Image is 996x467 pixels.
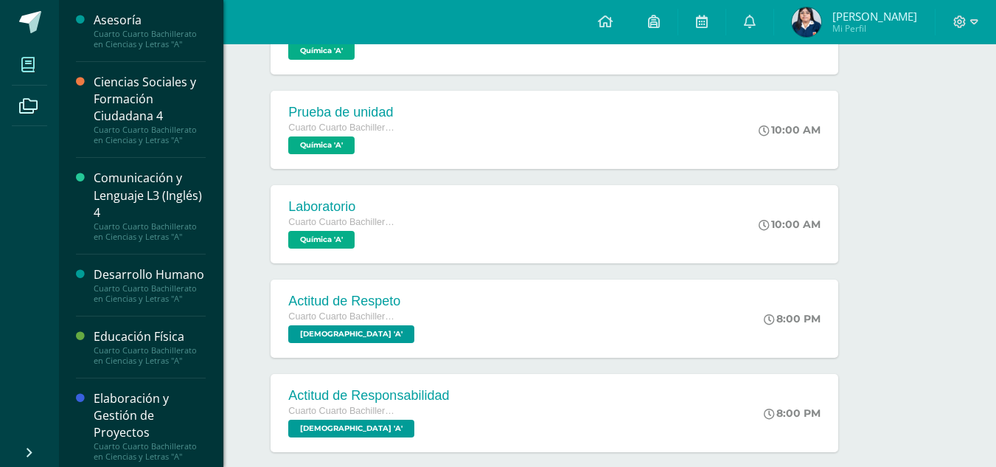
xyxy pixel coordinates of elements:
span: Química 'A' [288,136,355,154]
span: Química 'A' [288,42,355,60]
span: Cuarto Cuarto Bachillerato en Ciencias y Letras [288,217,399,227]
span: Evangelización 'A' [288,325,414,343]
div: 10:00 AM [759,218,821,231]
div: 8:00 PM [764,312,821,325]
div: 10:00 AM [759,123,821,136]
div: Laboratorio [288,199,399,215]
div: Cuarto Cuarto Bachillerato en Ciencias y Letras "A" [94,283,206,304]
div: Ciencias Sociales y Formación Ciudadana 4 [94,74,206,125]
span: Cuarto Cuarto Bachillerato en Ciencias y Letras [288,406,399,416]
div: Cuarto Cuarto Bachillerato en Ciencias y Letras "A" [94,441,206,462]
img: e0981a4f02cc35324bf5a39296a398fe.png [792,7,821,37]
a: Ciencias Sociales y Formación Ciudadana 4Cuarto Cuarto Bachillerato en Ciencias y Letras "A" [94,74,206,145]
a: AsesoríaCuarto Cuarto Bachillerato en Ciencias y Letras "A" [94,12,206,49]
div: Comunicación y Lenguaje L3 (Inglés) 4 [94,170,206,221]
div: Actitud de Respeto [288,294,418,309]
div: Prueba de unidad [288,105,399,120]
div: Cuarto Cuarto Bachillerato en Ciencias y Letras "A" [94,221,206,242]
a: Comunicación y Lenguaje L3 (Inglés) 4Cuarto Cuarto Bachillerato en Ciencias y Letras "A" [94,170,206,241]
div: Cuarto Cuarto Bachillerato en Ciencias y Letras "A" [94,125,206,145]
a: Desarrollo HumanoCuarto Cuarto Bachillerato en Ciencias y Letras "A" [94,266,206,304]
span: Mi Perfil [832,22,917,35]
span: Química 'A' [288,231,355,249]
div: Cuarto Cuarto Bachillerato en Ciencias y Letras "A" [94,29,206,49]
div: Elaboración y Gestión de Proyectos [94,390,206,441]
span: Cuarto Cuarto Bachillerato en Ciencias y Letras [288,122,399,133]
a: Educación FísicaCuarto Cuarto Bachillerato en Ciencias y Letras "A" [94,328,206,366]
span: Cuarto Cuarto Bachillerato en Ciencias y Letras [288,311,399,322]
div: Asesoría [94,12,206,29]
div: Educación Física [94,328,206,345]
span: [PERSON_NAME] [832,9,917,24]
div: Actitud de Responsabilidad [288,388,449,404]
div: Desarrollo Humano [94,266,206,283]
span: Evangelización 'A' [288,420,414,437]
div: Cuarto Cuarto Bachillerato en Ciencias y Letras "A" [94,345,206,366]
div: 8:00 PM [764,407,821,420]
a: Elaboración y Gestión de ProyectosCuarto Cuarto Bachillerato en Ciencias y Letras "A" [94,390,206,462]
